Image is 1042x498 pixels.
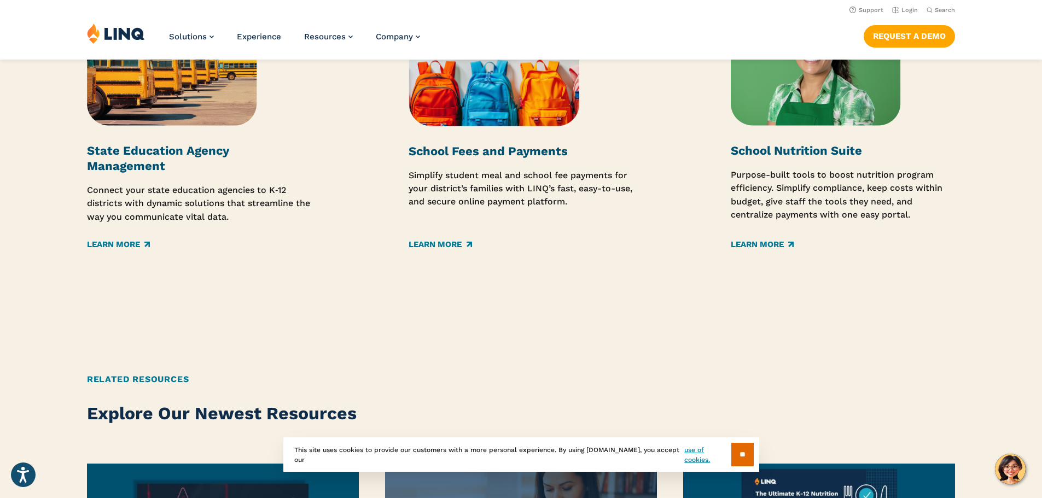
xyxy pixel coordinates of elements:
[87,23,145,44] img: LINQ | K‑12 Software
[283,437,759,472] div: This site uses cookies to provide our customers with a more personal experience. By using [DOMAIN...
[927,6,955,14] button: Open Search Bar
[169,23,420,59] nav: Primary Navigation
[731,238,794,250] a: Learn More
[169,32,214,42] a: Solutions
[237,32,281,42] a: Experience
[376,32,413,42] span: Company
[87,144,229,173] strong: State Education Agency Management
[409,2,579,126] img: Payments Thumbnail
[864,23,955,47] nav: Button Navigation
[87,373,955,386] h2: Related Resources
[684,445,731,465] a: use of cookies.
[304,32,346,42] span: Resources
[87,238,150,250] a: Learn More
[995,454,1026,484] button: Hello, have a question? Let’s chat.
[935,7,955,14] span: Search
[304,32,353,42] a: Resources
[892,7,918,14] a: Login
[731,2,901,126] img: School Nutrition Suite
[376,32,420,42] a: Company
[864,25,955,47] a: Request a Demo
[731,168,955,224] p: Purpose-built tools to boost nutrition program efficiency. Simplify compliance, keep costs within...
[849,7,883,14] a: Support
[409,144,568,158] strong: School Fees and Payments
[87,403,357,424] strong: Explore Our Newest Resources
[409,169,633,224] p: Simplify student meal and school fee payments for your district’s families with LINQ’s fast, easy...
[409,238,471,250] a: Learn More
[87,2,257,126] img: State Thumbnail
[169,32,207,42] span: Solutions
[87,184,311,224] p: Connect your state education agencies to K‑12 districts with dynamic solutions that streamline th...
[731,144,862,157] strong: School Nutrition Suite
